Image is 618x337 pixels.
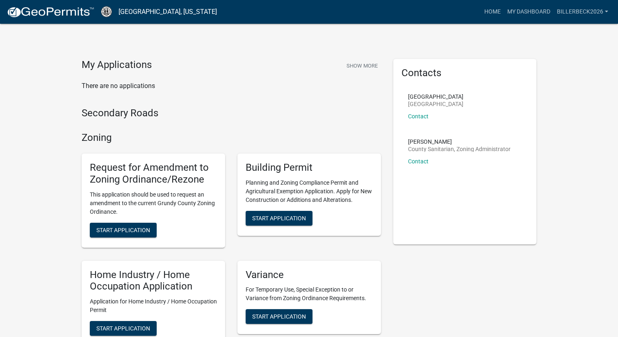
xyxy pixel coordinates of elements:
[246,269,373,281] h5: Variance
[82,59,152,71] h4: My Applications
[82,81,381,91] p: There are no applications
[408,146,511,152] p: County Sanitarian, Zoning Administrator
[90,269,217,293] h5: Home Industry / Home Occupation Application
[82,107,381,119] h4: Secondary Roads
[246,211,312,226] button: Start Application
[246,179,373,204] p: Planning and Zoning Compliance Permit and Agricultural Exemption Application. Apply for New Const...
[401,67,529,79] h5: Contacts
[90,321,157,336] button: Start Application
[408,139,511,145] p: [PERSON_NAME]
[90,162,217,185] h5: Request for Amendment to Zoning Ordinance/Rezone
[90,190,217,216] p: This application should be used to request an amendment to the current Grundy County Zoning Ordin...
[408,113,429,120] a: Contact
[408,158,429,165] a: Contact
[246,309,312,324] button: Start Application
[96,226,150,233] span: Start Application
[504,4,554,20] a: My Dashboard
[246,285,373,303] p: For Temporary Use, Special Exception to or Variance from Zoning Ordinance Requirements.
[343,59,381,72] button: Show More
[408,101,463,107] p: [GEOGRAPHIC_DATA]
[252,215,306,221] span: Start Application
[119,5,217,19] a: [GEOGRAPHIC_DATA], [US_STATE]
[101,6,112,17] img: Grundy County, Iowa
[481,4,504,20] a: Home
[246,162,373,174] h5: Building Permit
[554,4,611,20] a: billerbeck2026
[252,313,306,320] span: Start Application
[82,132,381,144] h4: Zoning
[90,223,157,237] button: Start Application
[90,297,217,314] p: Application for Home Industry / Home Occupation Permit
[96,325,150,332] span: Start Application
[408,94,463,100] p: [GEOGRAPHIC_DATA]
